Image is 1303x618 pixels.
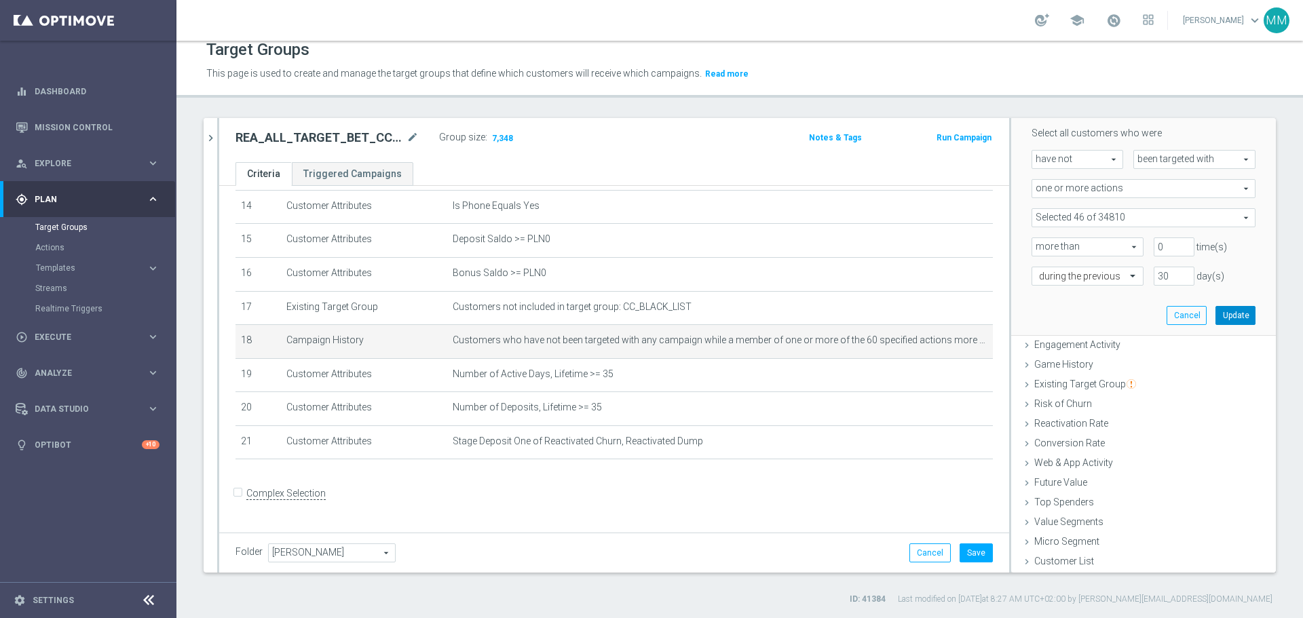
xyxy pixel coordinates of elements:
span: Customer List [1034,556,1094,566]
a: Settings [33,596,74,604]
button: Cancel [909,543,951,562]
label: ID: 41384 [850,594,886,605]
td: Customer Attributes [281,257,448,291]
td: Customer Attributes [281,392,448,426]
i: keyboard_arrow_right [147,157,159,170]
td: 19 [235,358,281,392]
span: school [1070,13,1084,28]
button: Data Studio keyboard_arrow_right [15,404,160,414]
i: play_circle_outline [16,331,28,343]
label: Folder [235,546,263,558]
a: Streams [35,283,141,294]
i: keyboard_arrow_right [147,193,159,206]
div: play_circle_outline Execute keyboard_arrow_right [15,332,160,343]
td: 14 [235,190,281,224]
a: Criteria [235,162,292,186]
td: Campaign History [281,325,448,359]
a: [PERSON_NAME]keyboard_arrow_down [1182,10,1264,31]
div: Mission Control [16,109,159,145]
div: Explore [16,157,147,170]
span: Analyze [35,369,147,377]
button: Read more [704,66,750,81]
button: lightbulb Optibot +10 [15,440,160,450]
span: Conversion Rate [1034,438,1105,448]
div: Plan [16,193,147,206]
div: Target Groups [35,217,175,237]
span: Data Studio [35,405,147,413]
button: equalizer Dashboard [15,86,160,97]
span: Is Phone Equals Yes [453,200,540,212]
td: Customer Attributes [281,425,448,459]
div: Realtime Triggers [35,298,175,319]
a: Realtime Triggers [35,303,141,314]
div: Templates [35,258,175,278]
button: Templates keyboard_arrow_right [35,263,160,273]
td: 16 [235,257,281,291]
span: Engagement Activity [1034,339,1120,350]
i: keyboard_arrow_right [147,366,159,379]
span: D_ALL_TARGET_BET_CC RP MS 100% do 500 PLN_010925 C_ALL_TARGET_BET_CC EL MS 100% do 300 PLN_020925... [1032,209,1255,227]
label: Complex Selection [246,487,326,500]
div: Templates [36,264,147,272]
span: Deposit Saldo >= PLN0 [453,233,550,245]
button: Notes & Tags [808,130,863,145]
span: 7,348 [491,133,514,146]
i: mode_edit [407,130,419,146]
span: Top Spenders [1034,497,1094,507]
i: lightbulb [16,439,28,451]
span: Stage Deposit One of Reactivated Churn, Reactivated Dump [453,436,703,447]
div: Execute [16,331,147,343]
ng-select: during the previous [1032,267,1144,286]
div: Streams [35,278,175,298]
button: chevron_right [204,118,217,158]
span: day(s) [1196,271,1224,282]
i: equalizer [16,85,28,98]
label: Last modified on [DATE] at 8:27 AM UTC+02:00 by [PERSON_NAME][EMAIL_ADDRESS][DOMAIN_NAME] [898,594,1272,605]
div: Actions [35,237,175,258]
i: keyboard_arrow_right [147,402,159,415]
div: Data Studio [16,403,147,415]
span: This page is used to create and manage the target groups that define which customers will receive... [206,68,702,79]
button: Update [1215,306,1255,325]
span: time(s) [1196,242,1227,252]
span: Plan [35,195,147,204]
lable: Select all customers who were [1032,128,1162,138]
button: person_search Explore keyboard_arrow_right [15,158,160,169]
button: gps_fixed Plan keyboard_arrow_right [15,194,160,205]
a: Triggered Campaigns [292,162,413,186]
td: 18 [235,325,281,359]
a: Mission Control [35,109,159,145]
div: MM [1264,7,1289,33]
button: Mission Control [15,122,160,133]
h1: Target Groups [206,40,309,60]
span: Risk of Churn [1034,398,1092,409]
i: keyboard_arrow_right [147,330,159,343]
span: Explore [35,159,147,168]
div: Analyze [16,367,147,379]
i: chevron_right [204,132,217,144]
span: Bonus Saldo >= PLN0 [453,267,546,279]
a: Optibot [35,427,142,463]
td: 21 [235,425,281,459]
a: Actions [35,242,141,253]
span: Number of Deposits, Lifetime >= 35 [453,402,602,413]
button: track_changes Analyze keyboard_arrow_right [15,368,160,379]
span: Value Segments [1034,516,1103,527]
span: Game History [1034,359,1093,370]
button: Save [960,543,993,562]
td: Customer Attributes [281,224,448,258]
span: Reactivation Rate [1034,418,1108,429]
span: Micro Segment [1034,536,1099,547]
label: Group size [439,132,485,143]
span: Web & App Activity [1034,457,1113,468]
a: Dashboard [35,73,159,109]
i: track_changes [16,367,28,379]
span: keyboard_arrow_down [1247,13,1262,28]
td: 20 [235,392,281,426]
